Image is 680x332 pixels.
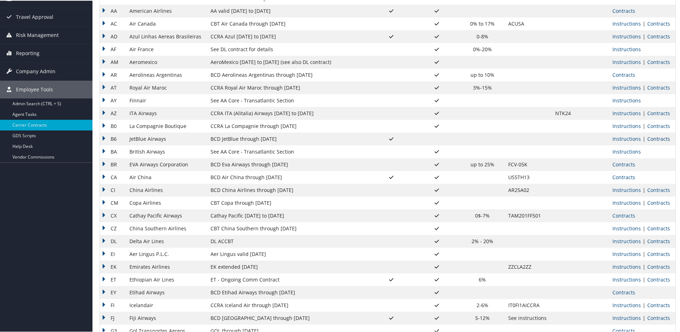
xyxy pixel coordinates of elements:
td: EK extended [DATE] [207,260,369,273]
td: JetBlue Airways [126,132,207,145]
td: EY [100,285,126,298]
td: See DL contract for details [207,42,369,55]
a: View Ticketing Instructions [612,199,641,205]
td: CCRA ITA (Alitalia) Airways [DATE] to [DATE] [207,106,369,119]
span: Company Admin [16,62,55,80]
td: See AA Core - Transatlantic Section [207,145,369,157]
td: Aer Lingus valid [DATE] [207,247,369,260]
a: View Contracts [612,211,635,218]
a: View Ticketing Instructions [612,237,641,244]
span: | [641,314,647,321]
td: 0-8% [460,30,505,42]
td: FI [100,298,126,311]
a: View Contracts [647,237,670,244]
td: DL ACCBT [207,234,369,247]
span: | [641,135,647,141]
td: ET - Ongoing Comm Contract [207,273,369,285]
td: EI [100,247,126,260]
td: ACUSA [505,17,552,30]
td: Cathay Pacific Airways [126,209,207,221]
td: Cathay Pacific [DATE] to [DATE] [207,209,369,221]
td: AD [100,30,126,42]
td: Air China [126,170,207,183]
a: View Contracts [612,7,635,14]
td: La Compagnie Boutique [126,119,207,132]
td: Royal Air Maroc [126,81,207,93]
td: AeroMexico [DATE] to [DATE] (see also DL contract) [207,55,369,68]
td: CZ [100,221,126,234]
a: View Contracts [647,314,670,321]
span: | [641,224,647,231]
td: BCD Etihad Airways through [DATE] [207,285,369,298]
td: CCRA Iceland Air through [DATE] [207,298,369,311]
td: CCRA Royal Air Maroc through [DATE] [207,81,369,93]
span: | [641,263,647,269]
a: View Contracts [647,122,670,129]
td: DL [100,234,126,247]
td: British Airways [126,145,207,157]
a: View Ticketing Instructions [612,58,641,65]
a: View Ticketing Instructions [612,45,641,52]
a: View Contracts [647,199,670,205]
td: Air France [126,42,207,55]
td: B6 [100,132,126,145]
td: AF [100,42,126,55]
a: View Ticketing Instructions [612,109,641,116]
td: CX [100,209,126,221]
td: BCD Eva Airways through [DATE] [207,157,369,170]
td: EK [100,260,126,273]
td: Azul Linhas Aereas Brasileiras [126,30,207,42]
a: View Contracts [647,275,670,282]
a: View Ticketing Instructions [612,224,641,231]
td: CBT Air Canada through [DATE] [207,17,369,30]
span: Employee Tools [16,80,53,98]
td: BR [100,157,126,170]
td: 2% - 20% [460,234,505,247]
span: | [641,20,647,26]
a: View Contracts [612,288,635,295]
span: | [641,301,647,308]
a: View Ticketing Instructions [612,301,641,308]
td: 5-12% [460,311,505,324]
a: View Contracts [647,84,670,90]
td: 0%-20% [460,42,505,55]
td: Aeromexico [126,55,207,68]
td: Aer Lingus P.L.C. [126,247,207,260]
td: NTK24 [552,106,609,119]
span: | [641,186,647,193]
td: Delta Air Lines [126,234,207,247]
td: up to 25% [460,157,505,170]
td: Air Canada [126,17,207,30]
span: | [641,199,647,205]
span: | [641,237,647,244]
td: American Airlines [126,4,207,17]
td: 2-6% [460,298,505,311]
td: BCD JetBlue through [DATE] [207,132,369,145]
span: | [641,109,647,116]
td: FJ [100,311,126,324]
td: 0% to 17% [460,17,505,30]
td: China Airlines [126,183,207,196]
a: View Ticketing Instructions [612,32,641,39]
td: IT0FI1AICCRA [505,298,552,311]
span: Travel Approval [16,7,53,25]
a: View Contracts [647,301,670,308]
td: AA [100,4,126,17]
td: ITA Airways [126,106,207,119]
a: View Ticketing Instructions [612,275,641,282]
td: Fiji Airways [126,311,207,324]
a: View Contracts [612,71,635,77]
td: CCRA La Compagnie through [DATE] [207,119,369,132]
td: Finnair [126,93,207,106]
span: | [641,58,647,65]
td: AM [100,55,126,68]
td: AZ [100,106,126,119]
td: FCV-05K [505,157,552,170]
a: View Contracts [647,224,670,231]
td: BCD China Airlines through [DATE] [207,183,369,196]
td: BCD Aerolineas Argentinas through [DATE] [207,68,369,81]
td: Ethiopian Air Lines [126,273,207,285]
td: See AA Core - Transatlantic Section [207,93,369,106]
span: Risk Management [16,26,59,43]
a: View Ticketing Instructions [612,314,641,321]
